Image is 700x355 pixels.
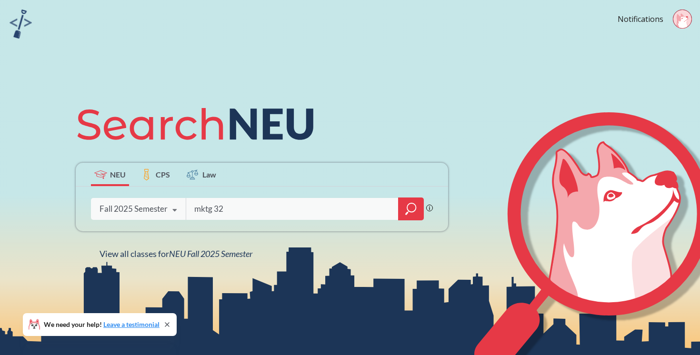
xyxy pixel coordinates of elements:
[100,248,252,259] span: View all classes for
[193,199,391,219] input: Class, professor, course number, "phrase"
[44,321,160,328] span: We need your help!
[110,169,126,180] span: NEU
[398,197,424,220] div: magnifying glass
[103,320,160,328] a: Leave a testimonial
[10,10,32,41] a: sandbox logo
[169,248,252,259] span: NEU Fall 2025 Semester
[618,14,663,24] a: Notifications
[100,204,168,214] div: Fall 2025 Semester
[405,202,417,216] svg: magnifying glass
[10,10,32,39] img: sandbox logo
[202,169,216,180] span: Law
[156,169,170,180] span: CPS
